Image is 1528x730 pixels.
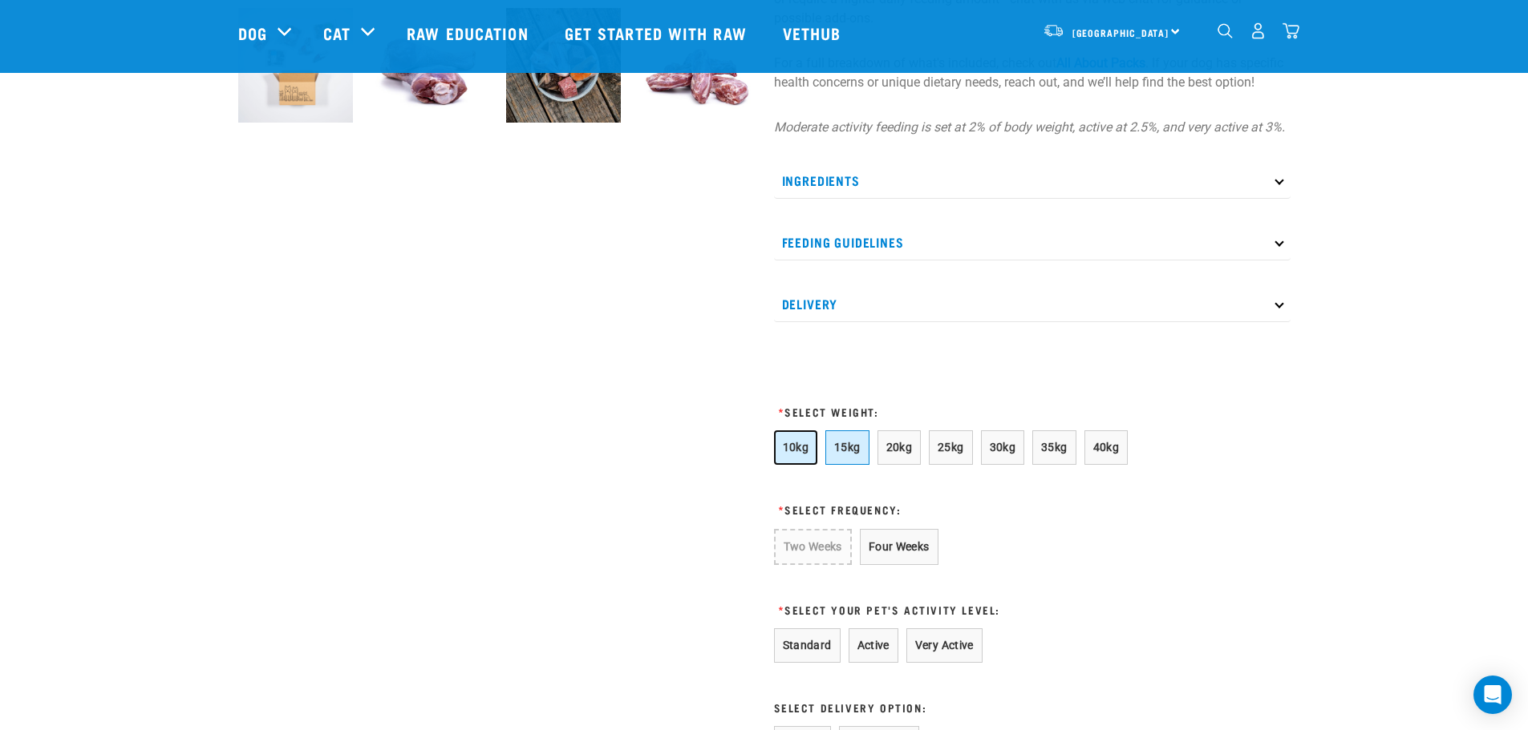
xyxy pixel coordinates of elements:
[1250,22,1267,39] img: user.png
[929,430,973,465] button: 25kg
[774,628,841,663] button: Standard
[886,441,913,454] span: 20kg
[1473,676,1512,714] div: Open Intercom Messenger
[825,430,869,465] button: 15kg
[774,701,1135,713] h3: Select Delivery Option:
[774,405,1135,417] h3: Select Weight:
[323,21,351,45] a: Cat
[767,1,861,65] a: Vethub
[774,430,818,465] button: 10kg
[981,430,1025,465] button: 30kg
[774,224,1291,260] p: Feeding Guidelines
[774,529,852,565] button: Two Weeks
[1283,22,1299,39] img: home-icon@2x.png
[774,54,1291,92] p: For a full breakdown of what's included, check out . If your dog has specific health concerns or ...
[774,163,1291,199] p: Ingredients
[1218,23,1233,38] img: home-icon-1@2x.png
[1084,430,1129,465] button: 40kg
[783,441,809,454] span: 10kg
[774,603,1135,615] h3: Select Your Pet's Activity Level:
[938,441,964,454] span: 25kg
[906,628,983,663] button: Very Active
[1041,441,1068,454] span: 35kg
[1072,30,1169,35] span: [GEOGRAPHIC_DATA]
[774,119,1285,135] em: Moderate activity feeding is set at 2% of body weight, active at 2.5%, and very active at 3%.
[860,529,938,565] button: Four Weeks
[774,503,1135,515] h3: Select Frequency:
[1032,430,1076,465] button: 35kg
[1043,23,1064,38] img: van-moving.png
[834,441,861,454] span: 15kg
[549,1,767,65] a: Get started with Raw
[877,430,922,465] button: 20kg
[774,286,1291,322] p: Delivery
[391,1,548,65] a: Raw Education
[849,628,898,663] button: Active
[1093,441,1120,454] span: 40kg
[238,21,267,45] a: Dog
[990,441,1016,454] span: 30kg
